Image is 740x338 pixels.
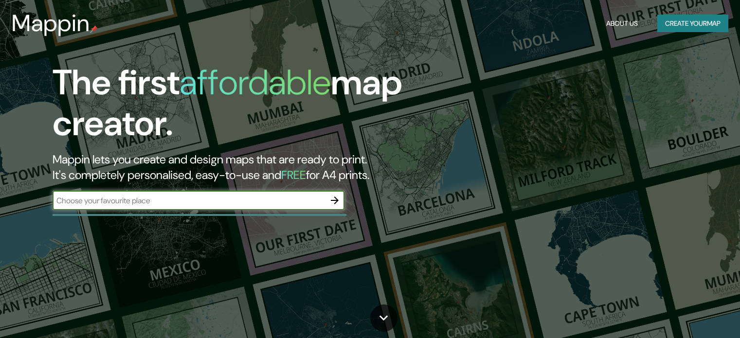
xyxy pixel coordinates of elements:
img: mappin-pin [90,25,98,33]
h1: affordable [180,60,331,105]
button: About Us [602,15,642,33]
h5: FREE [281,167,306,182]
h2: Mappin lets you create and design maps that are ready to print. It's completely personalised, eas... [53,152,423,183]
h3: Mappin [12,10,90,37]
button: Create yourmap [657,15,728,33]
h1: The first map creator. [53,62,423,152]
input: Choose your favourite place [53,195,325,206]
